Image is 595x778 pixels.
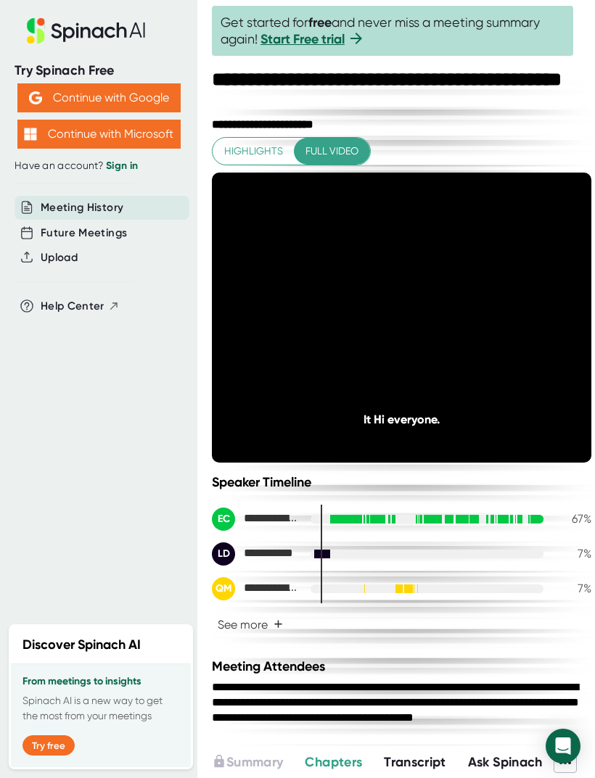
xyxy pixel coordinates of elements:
div: It Hi everyone. [250,413,553,426]
b: free [308,15,332,30]
h3: From meetings to insights [22,676,179,687]
div: Eleanor Combs [212,508,299,531]
button: Ask Spinach [468,753,543,772]
div: Upgrade to access [212,753,305,773]
div: Speaker Timeline [212,474,591,490]
button: Meeting History [41,199,123,216]
h2: Discover Spinach AI [22,635,141,655]
span: Chapters [305,754,362,770]
div: 67 % [555,512,591,526]
a: Sign in [106,160,138,172]
span: + [274,618,283,630]
div: Lisa Diegel [212,542,299,566]
div: Open Intercom Messenger [546,729,580,763]
span: Get started for and never miss a meeting summary again! [221,15,565,47]
span: Help Center [41,298,104,315]
span: Summary [226,754,283,770]
button: Chapters [305,753,362,772]
button: Highlights [213,138,295,165]
div: 7 % [555,547,591,560]
button: Upload [41,249,78,266]
button: Help Center [41,298,120,315]
div: Try Spinach Free [15,62,183,79]
button: See more+ [212,612,289,637]
div: EC [212,508,235,531]
a: Start Free trial [260,31,345,47]
div: 7 % [555,582,591,595]
div: QM [212,577,235,600]
button: Full video [294,138,370,165]
button: Future Meetings [41,225,127,241]
span: Full video [305,142,358,160]
div: Quinton Macdonald [212,577,299,600]
div: Have an account? [15,160,183,173]
span: Ask Spinach [468,754,543,770]
button: Summary [212,753,283,772]
div: Meeting Attendees [212,658,595,674]
img: Aehbyd4JwY73AAAAAElFTkSuQmCC [29,91,42,104]
span: Highlights [224,142,283,160]
button: Transcript [384,753,446,772]
button: Continue with Google [17,83,181,112]
button: Try free [22,735,75,756]
span: Transcript [384,754,446,770]
button: Continue with Microsoft [17,120,181,149]
p: Spinach AI is a new way to get the most from your meetings [22,693,179,724]
div: LD [212,542,235,566]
